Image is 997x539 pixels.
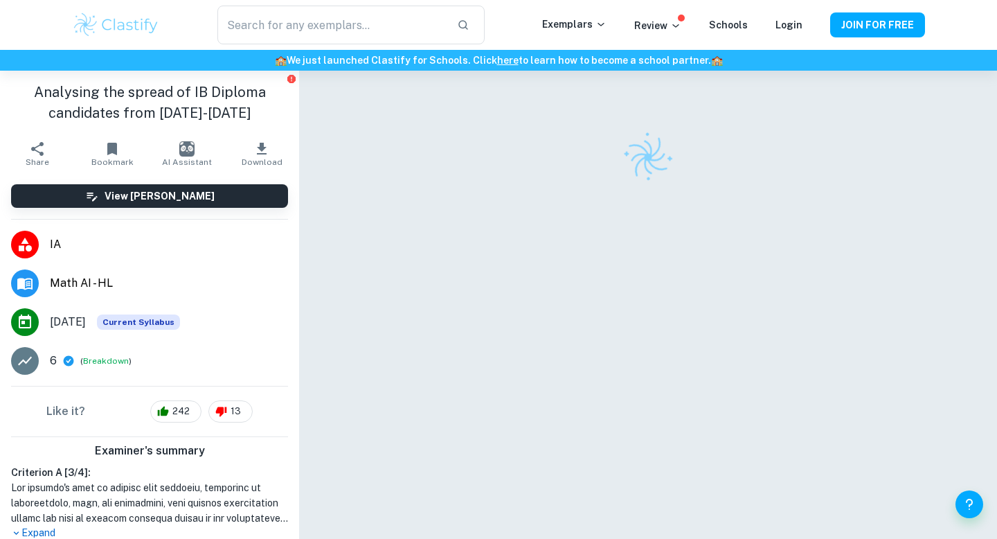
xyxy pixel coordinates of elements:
span: Download [242,157,282,167]
button: JOIN FOR FREE [830,12,925,37]
p: 6 [50,353,57,369]
div: 13 [208,400,253,423]
h1: Lor ipsumdo's amet co adipisc elit seddoeiu, temporinc ut laboreetdolo, magn, ali enimadmini, ven... [11,480,288,526]
button: Bookmark [75,134,150,173]
div: This exemplar is based on the current syllabus. Feel free to refer to it for inspiration/ideas wh... [97,315,180,330]
h6: Examiner's summary [6,443,294,459]
span: AI Assistant [162,157,212,167]
button: Help and Feedback [955,491,983,518]
span: 🏫 [275,55,287,66]
h6: View [PERSON_NAME] [105,188,215,204]
span: Bookmark [91,157,134,167]
span: IA [50,236,288,253]
a: Schools [709,19,748,30]
button: Download [224,134,299,173]
img: Clastify logo [614,123,683,192]
p: Review [634,18,681,33]
span: [DATE] [50,314,86,330]
button: View [PERSON_NAME] [11,184,288,208]
h6: Criterion A [ 3 / 4 ]: [11,465,288,480]
span: Current Syllabus [97,315,180,330]
div: 242 [150,400,201,423]
span: 242 [165,405,197,418]
span: 🏫 [711,55,723,66]
h1: Analysing the spread of IB Diploma candidates from [DATE]-[DATE] [11,82,288,123]
button: Report issue [286,73,296,84]
img: Clastify logo [72,11,160,39]
button: AI Assistant [150,134,224,173]
span: 13 [223,405,249,418]
span: Share [26,157,49,167]
span: ( ) [80,355,132,368]
img: AI Assistant [179,141,195,157]
h6: Like it? [46,403,85,420]
p: Exemplars [542,17,607,32]
span: Math AI - HL [50,275,288,292]
input: Search for any exemplars... [217,6,446,44]
a: Login [775,19,802,30]
a: here [497,55,519,66]
button: Breakdown [83,355,129,367]
h6: We just launched Clastify for Schools. Click to learn how to become a school partner. [3,53,994,68]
